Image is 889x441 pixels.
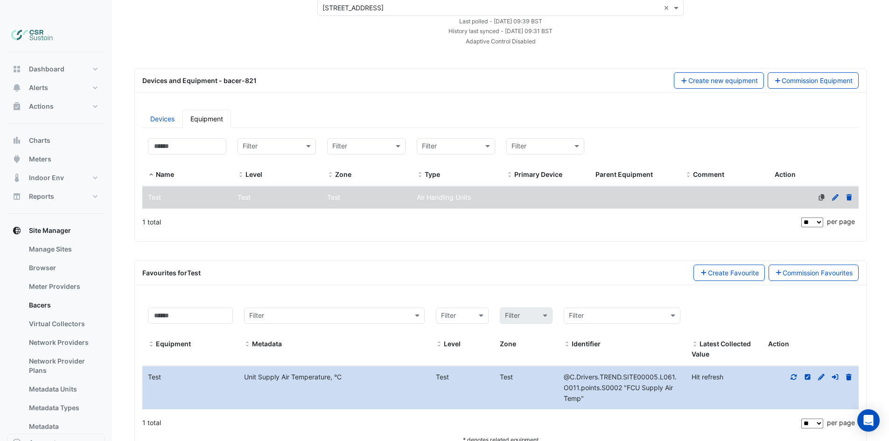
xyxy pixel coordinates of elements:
span: Type [417,171,423,179]
div: Please select Filter first [494,308,558,324]
app-icon: Actions [12,102,21,111]
button: Create new equipment [674,72,764,89]
span: Equipment [148,341,154,348]
span: Identifier [564,341,570,348]
img: Company Logo [11,26,53,45]
span: Type [425,170,440,178]
strong: Test [187,269,201,277]
button: Charts [7,131,105,150]
app-icon: Site Manager [12,226,21,235]
button: Commission Equipment [768,72,859,89]
span: Latest Collected Value [692,341,698,348]
app-icon: Indoor Env [12,173,21,182]
span: Test [327,193,340,201]
app-icon: Dashboard [12,64,21,74]
span: for [178,269,201,277]
span: Meters [29,154,51,164]
a: Bacers [21,296,105,315]
div: Favourites [142,268,201,278]
a: Delete [845,193,854,201]
button: Actions [7,97,105,116]
a: Meter Providers [21,277,105,296]
a: Virtual Collectors [21,315,105,333]
a: Browser [21,259,105,277]
div: Test [142,372,238,383]
span: Site Manager [29,226,71,235]
button: Reports [7,187,105,206]
span: Level and Zone [436,341,442,348]
span: Action [775,170,796,178]
span: Actions [29,102,54,111]
button: Alerts [7,78,105,97]
small: Thu 28-Aug-2025 09:39 BST [459,18,542,25]
a: Refresh [790,373,798,381]
button: Site Manager [7,221,105,240]
span: Primary Device [514,170,562,178]
a: Metadata Types [21,399,105,417]
app-icon: Alerts [12,83,21,92]
app-icon: Meters [12,154,21,164]
a: Equipment [182,110,231,128]
div: 1 total [142,210,799,234]
a: Devices [142,110,182,128]
span: Name [156,170,174,178]
span: Zone [327,171,334,179]
span: Parent Equipment [595,170,653,178]
div: Test [494,372,558,383]
span: Latest value collected and stored in history [692,340,751,358]
a: Metadata [21,417,105,436]
div: Unit Supply Air Temperature, °C [238,372,430,383]
a: Network Providers [21,333,105,352]
a: Move to different equipment [831,373,840,381]
div: Devices and Equipment - bacer-821 [137,76,668,85]
span: Level [238,171,244,179]
span: Test [148,193,161,201]
span: Action [768,340,789,348]
button: Create Favourite [693,265,765,281]
a: No primary device defined [818,193,826,201]
span: Reports [29,192,54,201]
button: Indoor Env [7,168,105,187]
a: Inline Edit [804,373,812,381]
span: Test [238,193,251,201]
a: Delete [845,373,853,381]
span: Comment [693,170,724,178]
div: Open Intercom Messenger [857,409,880,432]
a: Full Edit [817,373,826,381]
span: Equipment [156,340,191,348]
app-icon: Reports [12,192,21,201]
span: Metadata [252,340,282,348]
span: Metadata [244,341,251,348]
small: Thu 28-Aug-2025 09:31 BST [448,28,553,35]
span: Clear [664,3,672,13]
button: Meters [7,150,105,168]
a: Manage Sites [21,240,105,259]
button: Dashboard [7,60,105,78]
span: Primary Device [506,171,513,179]
span: Hit refresh [692,373,723,381]
span: Zone [500,340,516,348]
span: Name [148,171,154,179]
app-icon: Charts [12,136,21,145]
span: Level [245,170,262,178]
span: per page [827,217,855,225]
span: Comment [685,171,692,179]
a: Network Provider Plans [21,352,105,380]
span: Identifier [572,340,601,348]
a: Metadata Units [21,380,105,399]
div: 1 total [142,411,799,434]
span: Level [444,340,461,348]
span: Air Handling Units [417,193,471,201]
span: Indoor Env [29,173,64,182]
span: Alerts [29,83,48,92]
small: Adaptive Control Disabled [466,38,536,45]
span: Identifier [564,373,677,402]
span: Zone [335,170,351,178]
span: Dashboard [29,64,64,74]
div: Test [430,372,494,383]
span: Charts [29,136,50,145]
a: Edit [831,193,840,201]
span: per page [827,419,855,427]
a: Commission Favourites [769,265,859,281]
